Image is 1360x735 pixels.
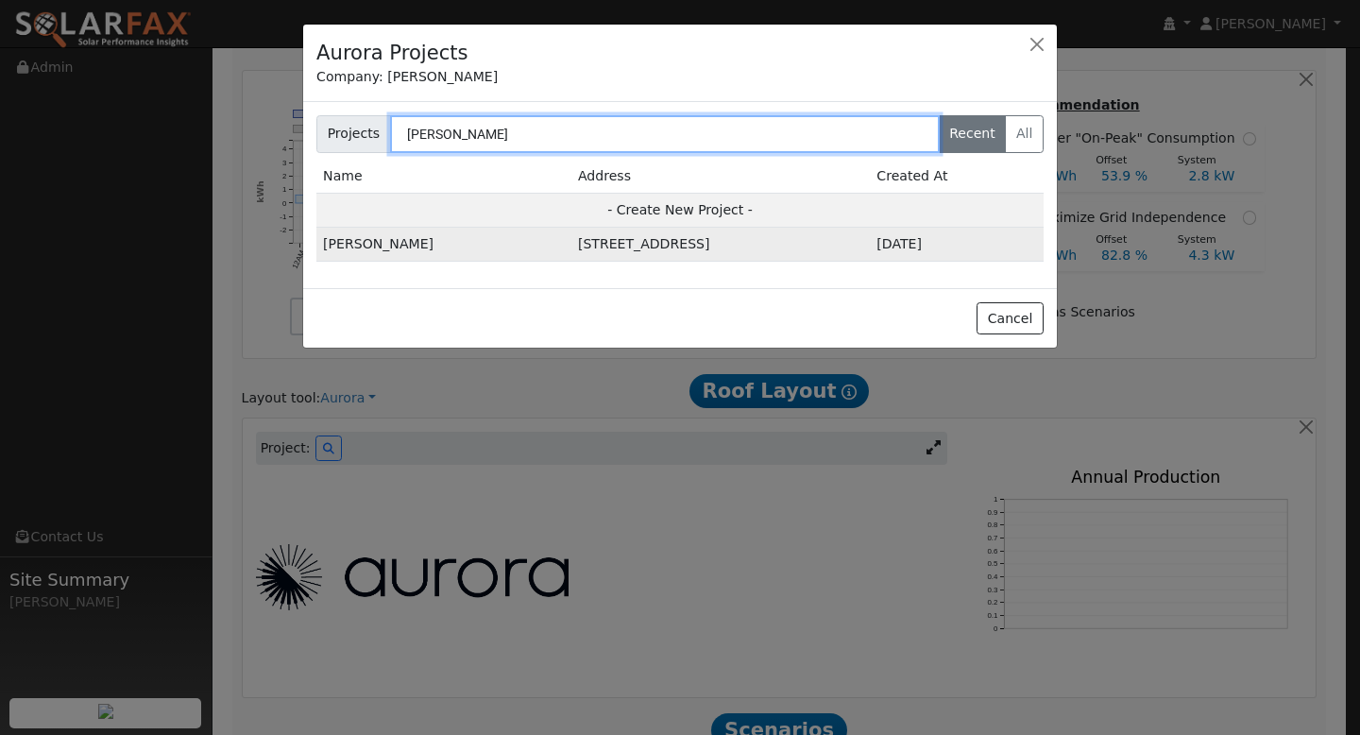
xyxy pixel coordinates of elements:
td: Created At [870,160,1044,194]
td: [PERSON_NAME] [316,228,571,262]
td: Address [571,160,870,194]
label: All [1005,115,1044,153]
td: Name [316,160,571,194]
span: Projects [316,115,391,153]
div: Company: [PERSON_NAME] [316,67,1044,87]
h4: Aurora Projects [316,38,468,68]
button: Cancel [977,302,1044,334]
label: Recent [939,115,1007,153]
td: [STREET_ADDRESS] [571,228,870,262]
td: - Create New Project - [316,193,1044,227]
td: 2m [870,228,1044,262]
